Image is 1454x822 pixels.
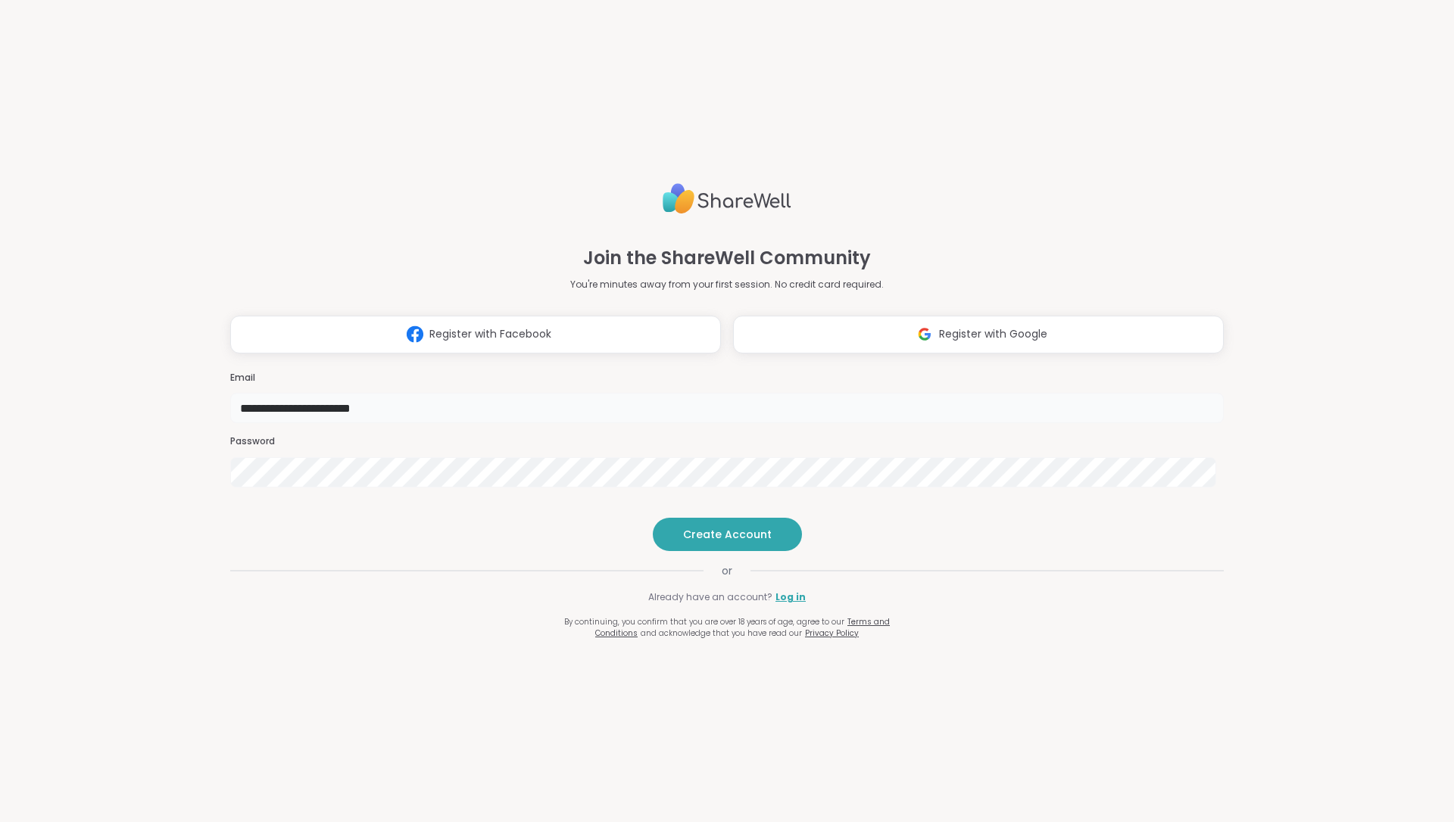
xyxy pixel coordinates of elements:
button: Register with Google [733,316,1224,353]
span: or [704,563,750,578]
h3: Password [230,435,1224,448]
span: Already have an account? [648,590,772,604]
p: You're minutes away from your first session. No credit card required. [570,278,884,291]
a: Privacy Policy [805,627,859,639]
button: Create Account [653,518,802,551]
a: Log in [775,590,806,604]
span: Register with Google [939,326,1047,342]
h3: Email [230,372,1224,385]
img: ShareWell Logomark [910,320,939,348]
span: Create Account [683,527,772,542]
h1: Join the ShareWell Community [583,244,871,272]
span: Register with Facebook [429,326,551,342]
a: Terms and Conditions [595,616,890,639]
img: ShareWell Logo [663,177,791,220]
img: ShareWell Logomark [401,320,429,348]
span: and acknowledge that you have read our [641,627,802,639]
button: Register with Facebook [230,316,721,353]
span: By continuing, you confirm that you are over 18 years of age, agree to our [564,616,844,627]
